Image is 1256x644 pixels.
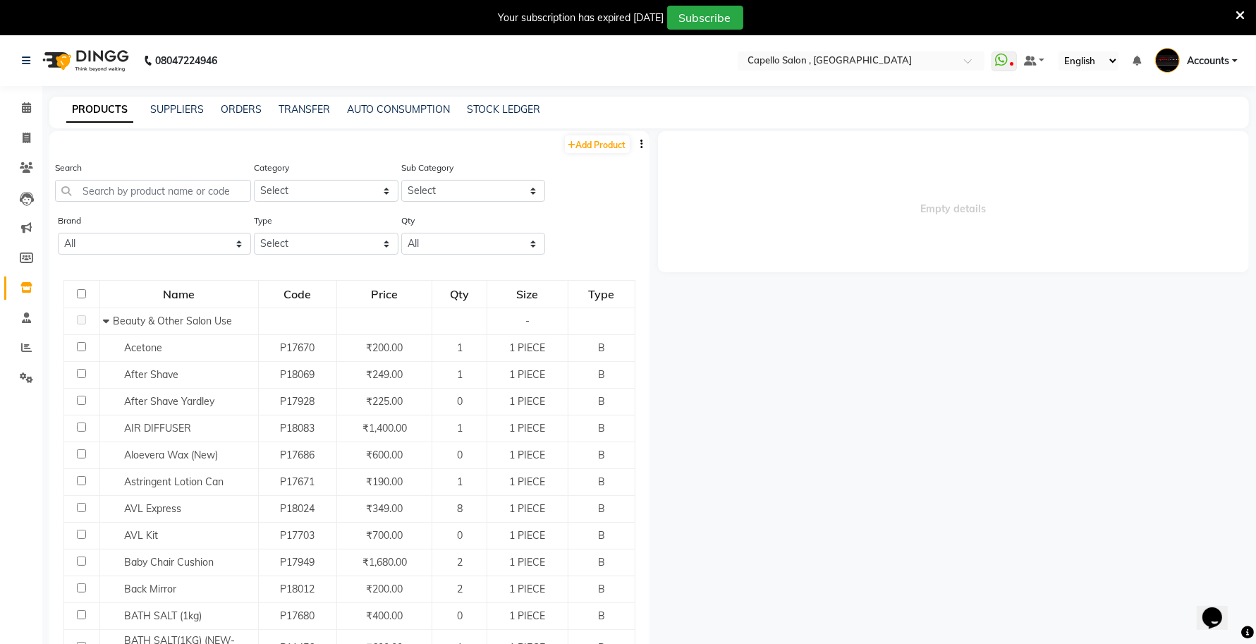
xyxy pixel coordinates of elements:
[598,529,605,542] span: B
[509,449,545,461] span: 1 PIECE
[150,103,204,116] a: SUPPLIERS
[362,556,407,569] span: ₹1,680.00
[509,556,545,569] span: 1 PIECE
[124,368,178,381] span: After Shave
[280,395,315,408] span: P17928
[280,422,315,435] span: P18083
[509,583,545,595] span: 1 PIECE
[55,162,82,174] label: Search
[598,475,605,488] span: B
[280,556,315,569] span: P17949
[124,341,162,354] span: Acetone
[124,395,214,408] span: After Shave Yardley
[366,341,403,354] span: ₹200.00
[366,449,403,461] span: ₹600.00
[509,529,545,542] span: 1 PIECE
[457,583,463,595] span: 2
[254,162,289,174] label: Category
[433,281,486,307] div: Qty
[280,583,315,595] span: P18012
[457,556,463,569] span: 2
[124,449,218,461] span: Aloevera Wax (New)
[55,180,251,202] input: Search by product name or code
[124,502,181,515] span: AVL Express
[1155,48,1180,73] img: Accounts
[457,368,463,381] span: 1
[509,422,545,435] span: 1 PIECE
[124,529,158,542] span: AVL Kit
[254,214,272,227] label: Type
[457,475,463,488] span: 1
[658,131,1250,272] span: Empty details
[457,395,463,408] span: 0
[457,609,463,622] span: 0
[1187,54,1229,68] span: Accounts
[598,609,605,622] span: B
[279,103,330,116] a: TRANSFER
[66,97,133,123] a: PRODUCTS
[124,556,214,569] span: Baby Chair Cushion
[509,341,545,354] span: 1 PIECE
[457,502,463,515] span: 8
[280,475,315,488] span: P17671
[509,475,545,488] span: 1 PIECE
[525,315,530,327] span: -
[280,609,315,622] span: P17680
[280,449,315,461] span: P17686
[124,583,176,595] span: Back Mirror
[467,103,540,116] a: STOCK LEDGER
[366,395,403,408] span: ₹225.00
[280,368,315,381] span: P18069
[280,341,315,354] span: P17670
[103,315,113,327] span: Collapse Row
[124,475,224,488] span: Astringent Lotion Can
[366,529,403,542] span: ₹700.00
[366,475,403,488] span: ₹190.00
[366,502,403,515] span: ₹349.00
[124,609,202,622] span: BATH SALT (1kg)
[598,422,605,435] span: B
[598,583,605,595] span: B
[598,449,605,461] span: B
[1197,588,1242,630] iframe: chat widget
[58,214,81,227] label: Brand
[280,529,315,542] span: P17703
[598,556,605,569] span: B
[366,368,403,381] span: ₹249.00
[401,162,453,174] label: Sub Category
[598,341,605,354] span: B
[598,368,605,381] span: B
[362,422,407,435] span: ₹1,400.00
[338,281,431,307] div: Price
[569,281,634,307] div: Type
[509,395,545,408] span: 1 PIECE
[457,341,463,354] span: 1
[221,103,262,116] a: ORDERS
[366,583,403,595] span: ₹200.00
[457,422,463,435] span: 1
[598,395,605,408] span: B
[457,449,463,461] span: 0
[347,103,450,116] a: AUTO CONSUMPTION
[509,368,545,381] span: 1 PIECE
[401,214,415,227] label: Qty
[260,281,336,307] div: Code
[124,422,191,435] span: AIR DIFFUSER
[101,281,257,307] div: Name
[155,41,217,80] b: 08047224946
[280,502,315,515] span: P18024
[457,529,463,542] span: 0
[509,502,545,515] span: 1 PIECE
[499,11,664,25] div: Your subscription has expired [DATE]
[36,41,133,80] img: logo
[113,315,232,327] span: Beauty & Other Salon Use
[598,502,605,515] span: B
[509,609,545,622] span: 1 PIECE
[565,135,630,153] a: Add Product
[667,6,743,30] button: Subscribe
[366,609,403,622] span: ₹400.00
[488,281,567,307] div: Size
